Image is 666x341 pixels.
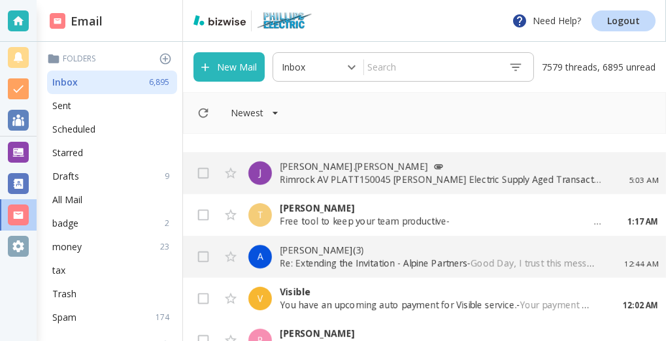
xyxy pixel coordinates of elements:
[50,13,65,29] img: DashboardSidebarEmail.svg
[282,61,305,74] p: Inbox
[258,208,263,221] p: T
[280,327,601,340] p: [PERSON_NAME]
[280,299,597,312] p: You have an upcoming auto payment for Visible service. -
[47,52,177,65] p: Folders
[52,287,76,300] p: Trash
[258,292,263,305] p: V
[193,15,246,25] img: bizwise
[47,235,177,259] div: money23
[280,215,601,228] p: Free tool to keep your team productive -
[52,311,76,324] p: Spam
[47,188,177,212] div: All Mail
[149,76,175,88] p: 6,895
[52,264,65,277] p: tax
[280,257,598,270] p: Re: Extending the Invitation - Alpine Partners -
[607,16,640,25] p: Logout
[280,285,597,299] p: Visible
[52,146,83,159] p: Starred
[257,10,313,31] img: Phillips Electric
[156,312,175,323] p: 174
[47,94,177,118] div: Sent
[591,10,656,31] a: Logout
[52,240,82,253] p: money
[52,217,78,230] p: badge
[47,259,177,282] div: tax
[47,306,177,329] div: Spam174
[47,165,177,188] div: Drafts9
[47,141,177,165] div: Starred
[280,173,601,186] p: Rimrock AV PLATT150045 [PERSON_NAME] Electric Supply Aged Transactions -
[218,100,292,126] button: Filter
[52,170,79,183] p: Drafts
[364,56,498,78] input: Search
[258,250,263,263] p: A
[280,160,601,173] p: [PERSON_NAME].[PERSON_NAME]
[191,101,215,125] button: Refresh
[165,170,175,182] p: 9
[47,118,177,141] div: Scheduled
[280,202,601,215] p: [PERSON_NAME]
[193,52,265,82] button: New Mail
[47,282,177,306] div: Trash
[259,167,261,180] p: J
[52,99,71,112] p: Sent
[280,244,598,257] p: [PERSON_NAME] (3)
[160,241,175,253] p: 23
[627,216,658,228] p: 1:17 AM
[624,258,658,270] p: 12:44 AM
[534,52,656,82] p: 7579 threads, 6895 unread
[52,193,82,206] p: All Mail
[512,13,581,29] p: Need Help?
[627,174,658,186] p: 5:03 AM
[52,76,78,89] p: Inbox
[47,71,177,94] div: Inbox6,895
[47,212,177,235] div: badge2
[50,12,103,30] h2: Email
[623,300,658,312] p: 12:02 AM
[52,123,95,136] p: Scheduled
[165,218,175,229] p: 2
